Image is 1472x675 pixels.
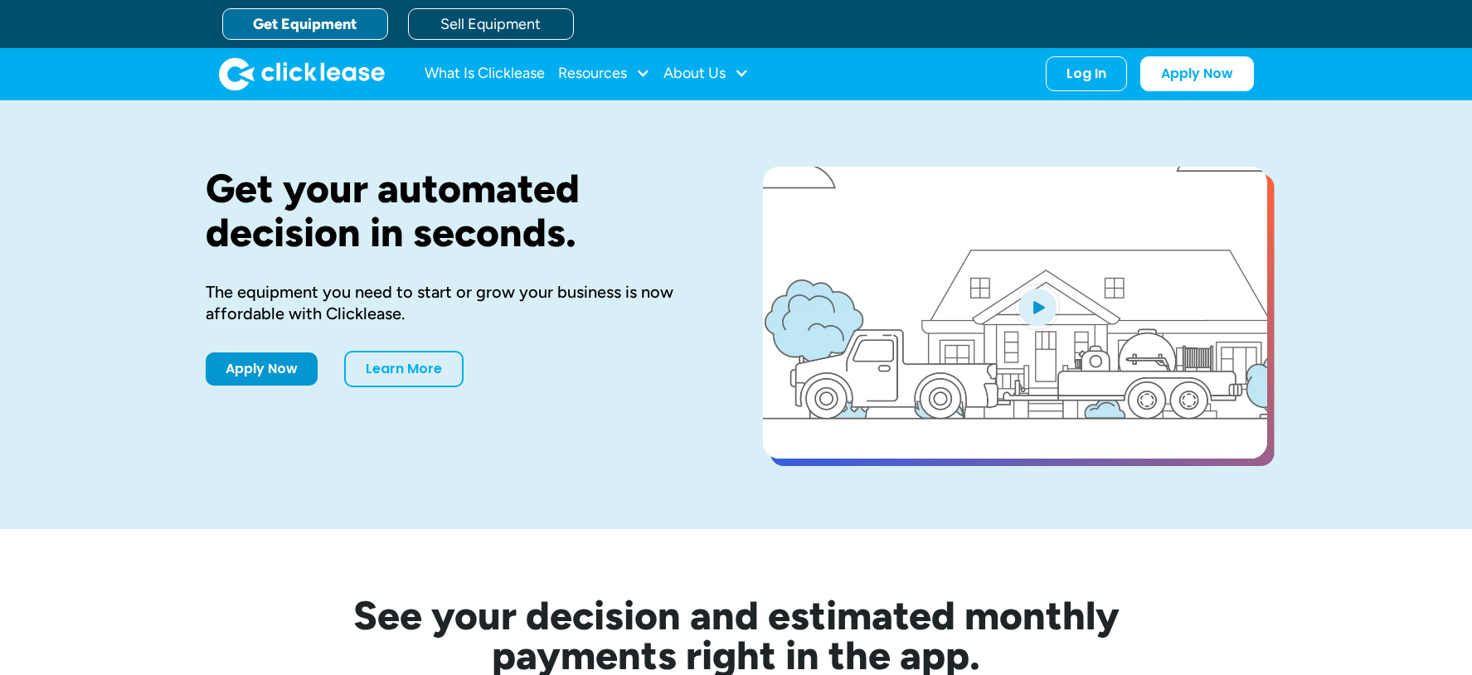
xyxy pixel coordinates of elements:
[1015,284,1060,330] img: Blue play button logo on a light blue circular background
[1066,66,1106,82] div: Log In
[558,57,650,90] div: Resources
[206,281,710,324] div: The equipment you need to start or grow your business is now affordable with Clicklease.
[206,167,710,255] h1: Get your automated decision in seconds.
[344,351,464,387] a: Learn More
[763,167,1267,459] a: open lightbox
[408,8,574,40] a: Sell Equipment
[219,57,385,90] img: Clicklease logo
[663,57,749,90] div: About Us
[1140,56,1254,91] a: Apply Now
[425,57,545,90] a: What Is Clicklease
[219,57,385,90] a: home
[206,352,318,386] a: Apply Now
[222,8,388,40] a: Get Equipment
[272,595,1201,675] h2: See your decision and estimated monthly payments right in the app.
